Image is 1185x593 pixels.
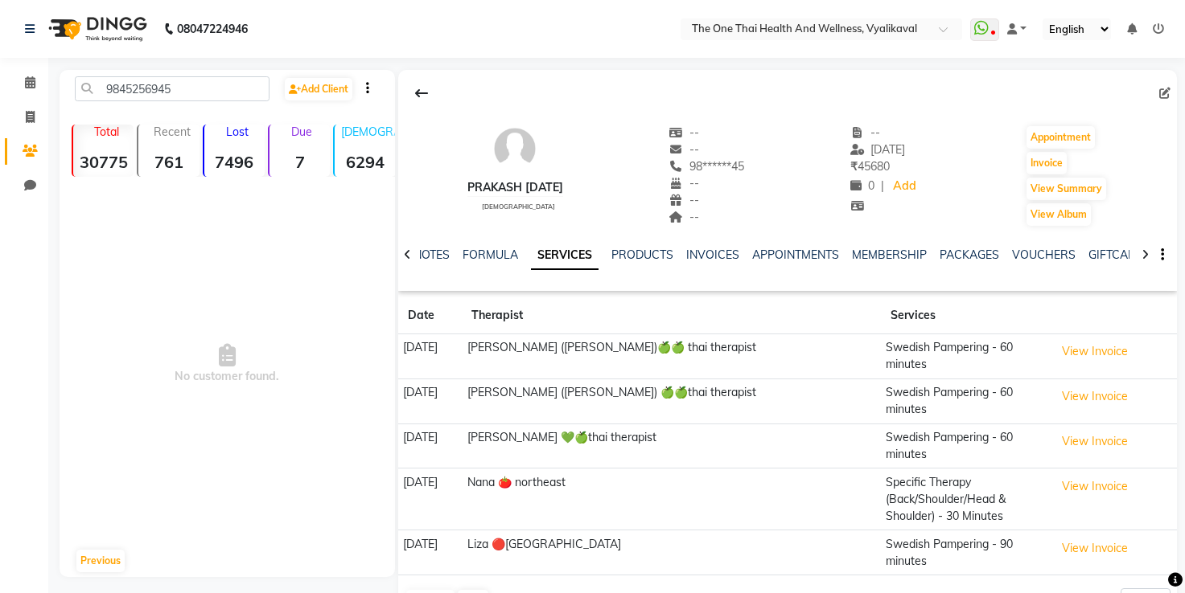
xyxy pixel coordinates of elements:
td: Swedish Pampering - 60 minutes [881,334,1050,379]
p: [DEMOGRAPHIC_DATA] [341,125,395,139]
td: [DATE] [398,378,463,423]
a: PACKAGES [940,247,999,262]
span: [DEMOGRAPHIC_DATA] [482,202,555,211]
td: Swedish Pampering - 90 minutes [881,530,1050,575]
span: -- [669,142,699,157]
p: Total [80,125,134,139]
div: Prakash [DATE] [467,179,563,196]
a: GIFTCARDS [1088,247,1151,262]
p: Lost [211,125,265,139]
td: [PERSON_NAME] ([PERSON_NAME]) 🍏🍏thai therapist [462,378,881,423]
td: Specific Therapy (Back/Shoulder/Head & Shoulder) - 30 Minutes [881,468,1050,530]
p: Due [273,125,330,139]
td: [DATE] [398,423,463,468]
span: -- [669,193,699,207]
strong: 6294 [335,152,395,172]
button: View Album [1027,203,1091,226]
button: View Invoice [1055,474,1135,499]
strong: 30775 [73,152,134,172]
input: Search by Name/Mobile/Email/Code [75,76,270,101]
div: Back to Client [405,78,438,108]
td: Nana 🍅 northeast [462,468,881,530]
td: Liza 🔴[GEOGRAPHIC_DATA] [462,530,881,575]
img: logo [41,6,151,51]
span: -- [669,210,699,224]
span: [DATE] [850,142,906,157]
a: Add Client [285,78,352,100]
img: avatar [491,125,539,173]
span: -- [669,125,699,140]
span: | [881,178,884,194]
button: View Invoice [1055,384,1135,409]
th: Therapist [462,297,881,334]
a: PRODUCTS [611,247,673,262]
span: -- [850,125,881,140]
th: Services [881,297,1050,334]
td: [DATE] [398,530,463,575]
a: Add [891,175,919,198]
a: SERVICES [531,241,599,270]
span: No customer found. [60,183,395,545]
td: [PERSON_NAME] ([PERSON_NAME])🍏🍏 thai therapist [462,334,881,379]
b: 08047224946 [177,6,248,51]
button: View Summary [1027,178,1106,200]
button: Appointment [1027,126,1095,149]
a: APPOINTMENTS [752,247,839,262]
a: FORMULA [463,247,518,262]
strong: 7 [270,152,330,172]
span: ₹ [850,159,858,174]
td: [DATE] [398,468,463,530]
span: 45680 [850,159,890,174]
button: View Invoice [1055,536,1135,561]
a: INVOICES [686,247,739,262]
td: Swedish Pampering - 60 minutes [881,423,1050,468]
th: Date [398,297,463,334]
strong: 761 [138,152,199,172]
strong: 7496 [204,152,265,172]
span: 0 [850,178,874,193]
td: [DATE] [398,334,463,379]
button: Previous [76,550,125,572]
span: -- [669,176,699,190]
button: View Invoice [1055,339,1135,364]
button: View Invoice [1055,429,1135,454]
td: Swedish Pampering - 60 minutes [881,378,1050,423]
td: [PERSON_NAME] 💚🍏thai therapist [462,423,881,468]
p: Recent [145,125,199,139]
a: MEMBERSHIP [852,247,927,262]
a: VOUCHERS [1012,247,1076,262]
button: Invoice [1027,152,1067,174]
a: NOTES [414,247,450,262]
